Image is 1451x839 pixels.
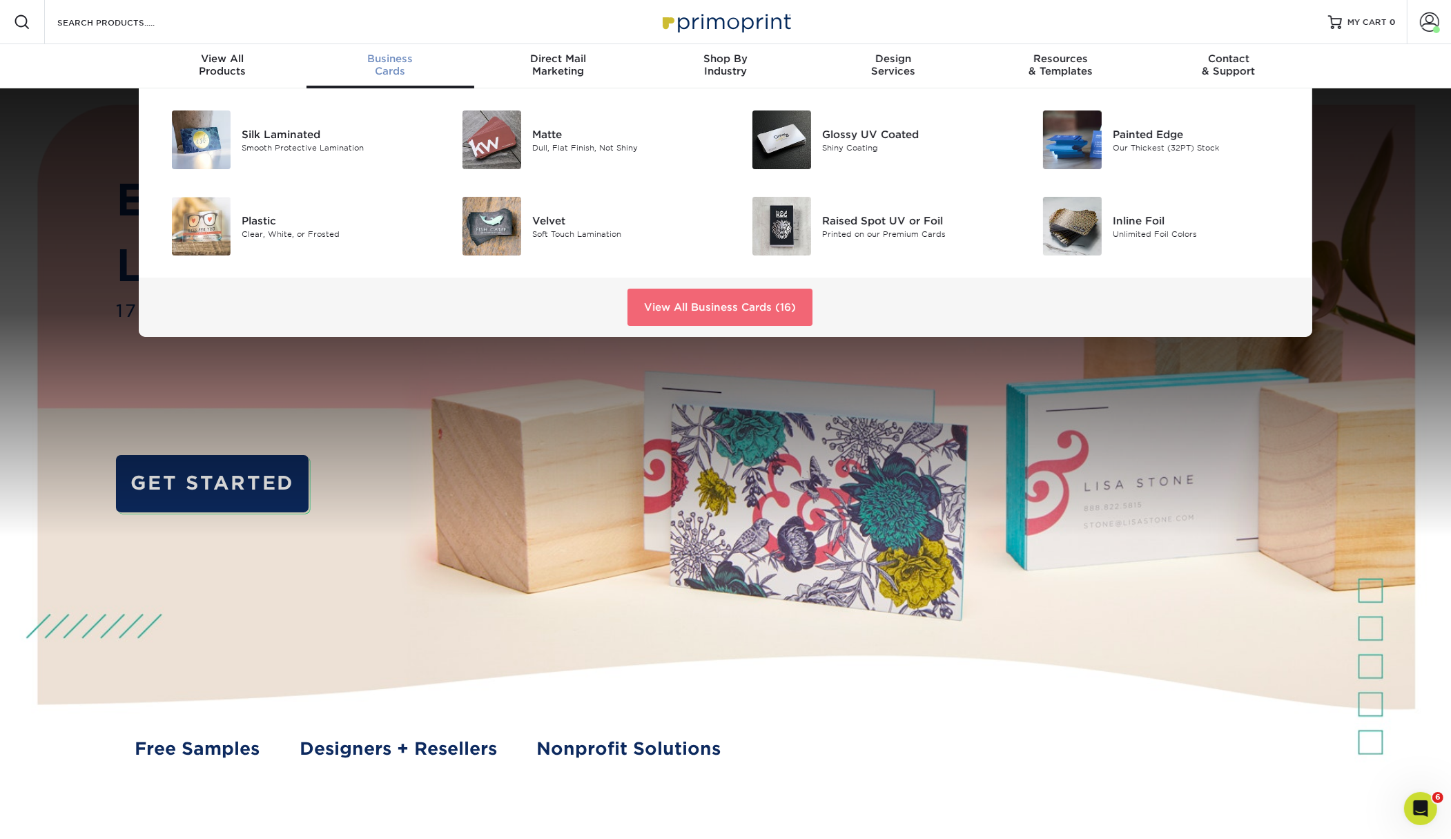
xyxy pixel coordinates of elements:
[752,197,811,255] img: Raised Spot UV or Foil Business Cards
[56,14,191,30] input: SEARCH PRODUCTS.....
[1145,44,1312,88] a: Contact& Support
[172,110,231,169] img: Silk Laminated Business Cards
[736,191,1006,261] a: Raised Spot UV or Foil Business Cards Raised Spot UV or Foil Printed on our Premium Cards
[135,736,260,762] a: Free Samples
[627,289,812,326] a: View All Business Cards (16)
[822,142,1005,153] div: Shiny Coating
[822,126,1005,142] div: Glossy UV Coated
[977,52,1145,77] div: & Templates
[1432,792,1443,803] span: 6
[1026,191,1296,261] a: Inline Foil Business Cards Inline Foil Unlimited Foil Colors
[474,44,642,88] a: Direct MailMarketing
[1347,17,1387,28] span: MY CART
[1113,142,1296,153] div: Our Thickest (32PT) Stock
[242,126,425,142] div: Silk Laminated
[306,52,474,77] div: Cards
[736,105,1006,175] a: Glossy UV Coated Business Cards Glossy UV Coated Shiny Coating
[474,52,642,77] div: Marketing
[1113,228,1296,240] div: Unlimited Foil Colors
[656,7,795,37] img: Primoprint
[1390,17,1396,27] span: 0
[462,110,521,169] img: Matte Business Cards
[532,142,715,153] div: Dull, Flat Finish, Not Shiny
[642,52,810,65] span: Shop By
[242,228,425,240] div: Clear, White, or Frosted
[242,213,425,228] div: Plastic
[139,52,306,65] span: View All
[1043,197,1102,255] img: Inline Foil Business Cards
[977,52,1145,65] span: Resources
[446,191,716,261] a: Velvet Business Cards Velvet Soft Touch Lamination
[462,197,521,255] img: Velvet Business Cards
[1026,105,1296,175] a: Painted Edge Business Cards Painted Edge Our Thickest (32PT) Stock
[532,126,715,142] div: Matte
[1043,110,1102,169] img: Painted Edge Business Cards
[536,736,721,762] a: Nonprofit Solutions
[155,191,425,261] a: Plastic Business Cards Plastic Clear, White, or Frosted
[1404,792,1437,825] iframe: Intercom live chat
[809,52,977,65] span: Design
[642,44,810,88] a: Shop ByIndustry
[1145,52,1312,65] span: Contact
[306,52,474,65] span: Business
[1113,126,1296,142] div: Painted Edge
[822,213,1005,228] div: Raised Spot UV or Foil
[242,142,425,153] div: Smooth Protective Lamination
[306,44,474,88] a: BusinessCards
[977,44,1145,88] a: Resources& Templates
[300,736,497,762] a: Designers + Resellers
[532,228,715,240] div: Soft Touch Lamination
[474,52,642,65] span: Direct Mail
[809,44,977,88] a: DesignServices
[642,52,810,77] div: Industry
[532,213,715,228] div: Velvet
[1145,52,1312,77] div: & Support
[139,44,306,88] a: View AllProducts
[1113,213,1296,228] div: Inline Foil
[139,52,306,77] div: Products
[752,110,811,169] img: Glossy UV Coated Business Cards
[172,197,231,255] img: Plastic Business Cards
[822,228,1005,240] div: Printed on our Premium Cards
[446,105,716,175] a: Matte Business Cards Matte Dull, Flat Finish, Not Shiny
[809,52,977,77] div: Services
[155,105,425,175] a: Silk Laminated Business Cards Silk Laminated Smooth Protective Lamination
